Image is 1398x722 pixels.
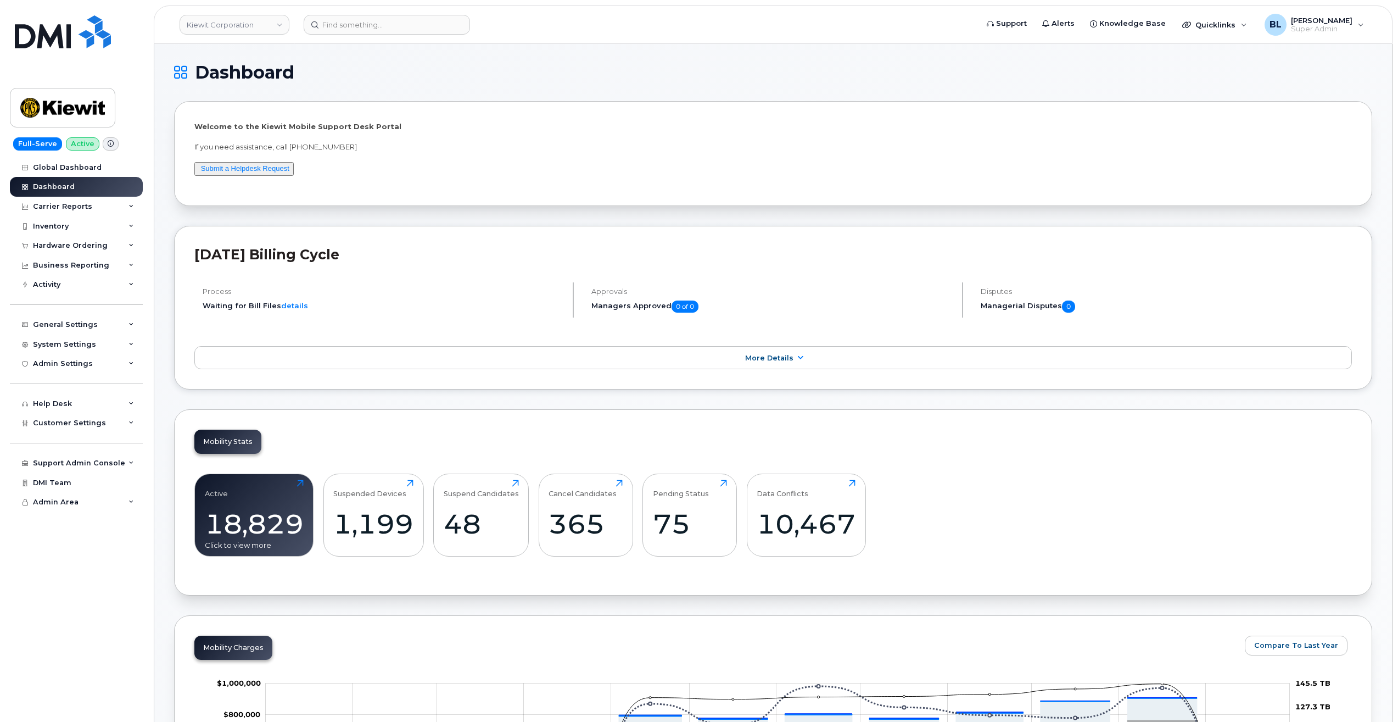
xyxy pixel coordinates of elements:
tspan: $800,000 [223,710,260,719]
h4: Approvals [591,287,952,296]
h4: Process [203,287,563,296]
tspan: 127.3 TB [1295,702,1330,711]
iframe: Messenger Launcher [1350,674,1390,714]
a: details [281,301,308,310]
div: 365 [549,508,623,540]
div: Suspend Candidates [444,480,519,498]
div: 48 [444,508,519,540]
p: If you need assistance, call [PHONE_NUMBER] [194,142,1352,152]
h4: Disputes [981,287,1352,296]
tspan: 145.5 TB [1295,678,1330,687]
div: Cancel Candidates [549,480,617,498]
div: Pending Status [653,480,709,498]
span: Compare To Last Year [1254,640,1338,651]
a: Pending Status75 [653,480,727,550]
div: Active [205,480,228,498]
span: More Details [745,354,793,362]
a: Suspend Candidates48 [444,480,519,550]
div: Data Conflicts [757,480,808,498]
a: Data Conflicts10,467 [757,480,855,550]
span: Dashboard [195,64,294,81]
g: $0 [217,678,261,687]
h5: Managerial Disputes [981,301,1352,313]
div: 18,829 [205,508,304,540]
a: Active18,829Click to view more [205,480,304,550]
a: Suspended Devices1,199 [333,480,413,550]
h2: [DATE] Billing Cycle [194,246,1352,263]
a: Cancel Candidates365 [549,480,623,550]
g: $0 [223,710,260,719]
span: 0 of 0 [672,301,698,313]
span: 0 [1062,301,1075,313]
button: Compare To Last Year [1245,636,1347,656]
p: Welcome to the Kiewit Mobile Support Desk Portal [194,121,1352,132]
a: Submit a Helpdesk Request [201,164,289,173]
div: 75 [653,508,727,540]
div: 10,467 [757,508,855,540]
h5: Managers Approved [591,301,952,313]
div: Click to view more [205,540,304,551]
div: Suspended Devices [333,480,406,498]
div: 1,199 [333,508,413,540]
li: Waiting for Bill Files [203,301,563,311]
button: Submit a Helpdesk Request [194,162,294,176]
tspan: $1,000,000 [217,678,261,687]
